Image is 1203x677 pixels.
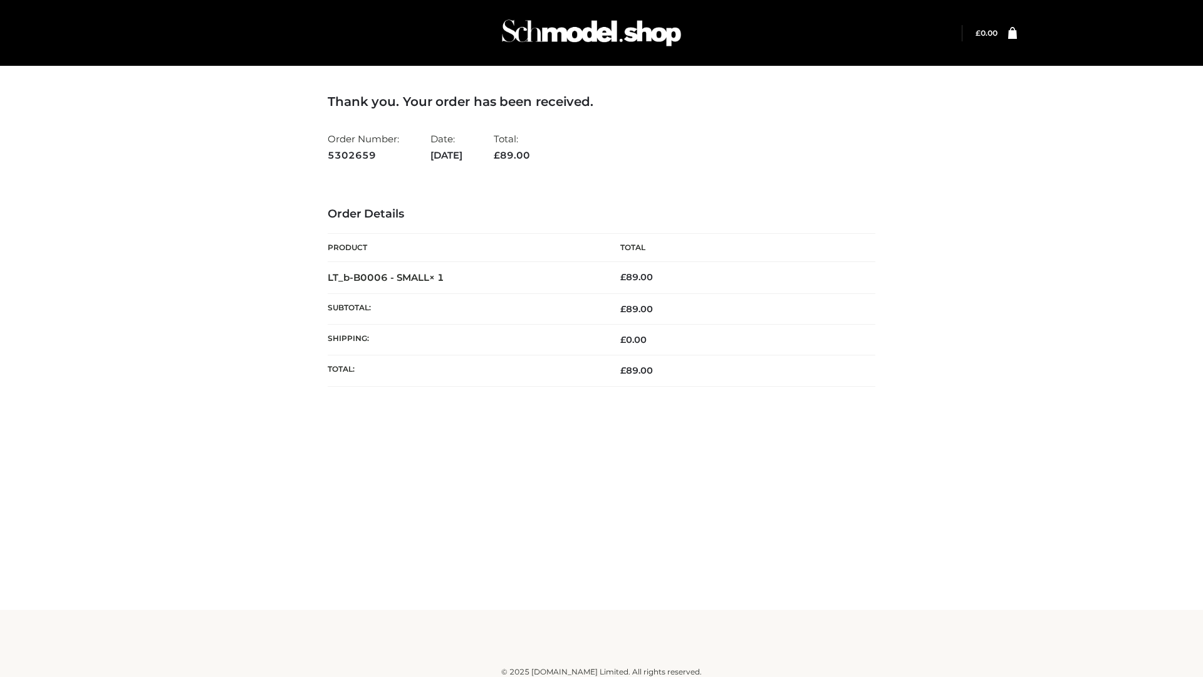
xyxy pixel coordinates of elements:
bdi: 89.00 [620,271,653,283]
h3: Thank you. Your order has been received. [328,94,875,109]
span: £ [620,303,626,315]
span: £ [494,149,500,161]
strong: [DATE] [430,147,462,164]
bdi: 0.00 [620,334,647,345]
th: Total: [328,355,601,386]
span: £ [976,28,981,38]
span: 89.00 [494,149,530,161]
bdi: 0.00 [976,28,997,38]
strong: LT_b-B0006 - SMALL [328,271,444,283]
th: Subtotal: [328,293,601,324]
h3: Order Details [328,207,875,221]
span: £ [620,365,626,376]
li: Total: [494,128,530,166]
a: £0.00 [976,28,997,38]
strong: 5302659 [328,147,399,164]
th: Product [328,234,601,262]
img: Schmodel Admin 964 [497,8,685,58]
th: Total [601,234,875,262]
th: Shipping: [328,325,601,355]
strong: × 1 [429,271,444,283]
span: £ [620,334,626,345]
span: 89.00 [620,303,653,315]
span: 89.00 [620,365,653,376]
span: £ [620,271,626,283]
li: Date: [430,128,462,166]
li: Order Number: [328,128,399,166]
